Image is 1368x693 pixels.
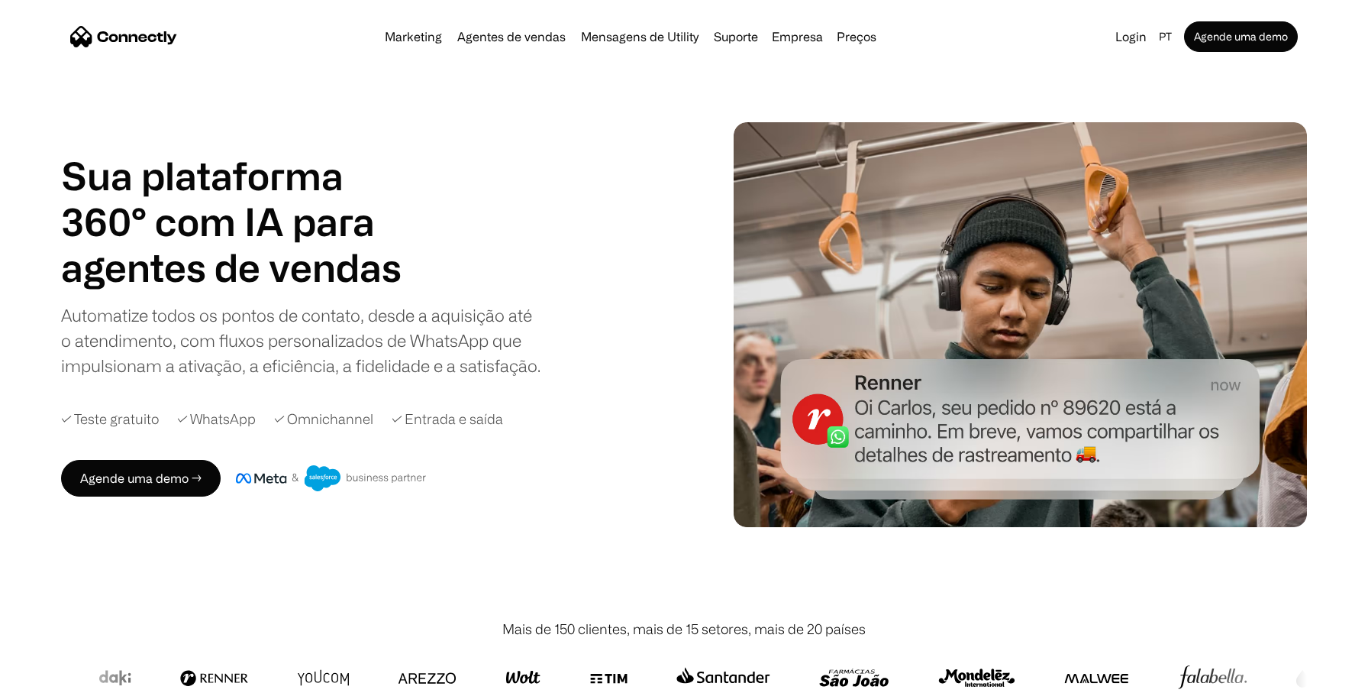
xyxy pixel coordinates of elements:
a: Suporte [708,31,764,43]
div: Automatize todos os pontos de contato, desde a aquisição até o atendimento, com fluxos personaliz... [61,303,542,378]
div: 1 of 4 [61,244,412,290]
div: carousel [61,244,412,290]
a: Agentes de vendas [451,31,572,43]
div: pt [1159,26,1172,47]
div: Empresa [767,26,828,47]
a: Preços [831,31,882,43]
ul: Language list [31,666,92,688]
a: Mensagens de Utility [575,31,705,43]
a: Marketing [379,31,448,43]
a: Agende uma demo [1184,21,1298,52]
div: ✓ Entrada e saída [392,409,503,429]
a: Login [1109,26,1153,47]
h1: agentes de vendas [61,244,412,290]
div: Mais de 150 clientes, mais de 15 setores, mais de 20 países [502,619,866,640]
div: pt [1153,26,1181,47]
aside: Language selected: Português (Brasil) [15,665,92,688]
div: ✓ WhatsApp [177,409,256,429]
div: Empresa [772,26,823,47]
a: Agende uma demo → [61,460,221,497]
h1: Sua plataforma 360° com IA para [61,153,412,244]
div: ✓ Teste gratuito [61,409,159,429]
div: ✓ Omnichannel [274,409,373,429]
img: Meta e crachá de parceiro de negócios do Salesforce. [236,465,427,491]
a: home [70,25,177,48]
